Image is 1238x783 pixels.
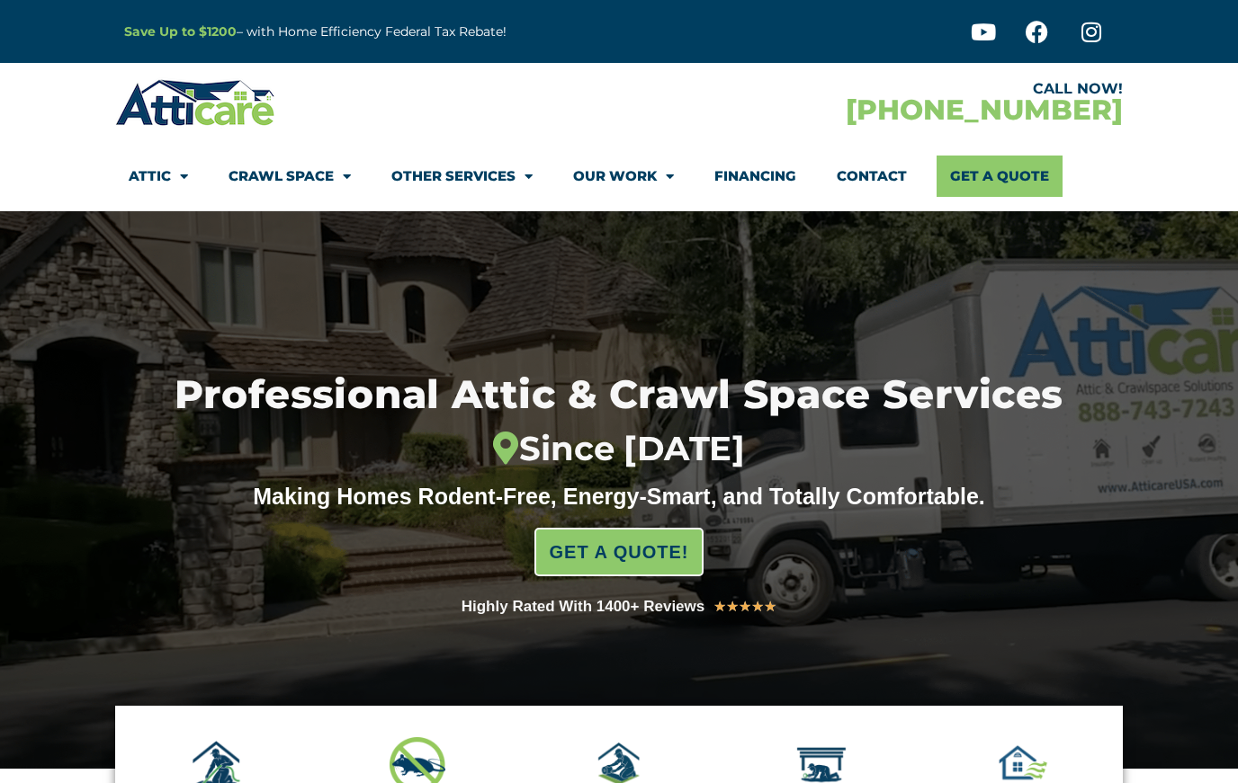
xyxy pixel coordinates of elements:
[619,82,1123,96] div: CALL NOW!
[219,483,1019,510] div: Making Homes Rodent-Free, Energy-Smart, and Totally Comfortable.
[837,156,907,197] a: Contact
[124,22,707,42] p: – with Home Efficiency Federal Tax Rebate!
[129,156,1109,197] nav: Menu
[764,595,776,618] i: ★
[534,528,704,576] a: GET A QUOTE!
[739,595,751,618] i: ★
[129,156,188,197] a: Attic
[391,156,533,197] a: Other Services
[550,534,689,570] span: GET A QUOTE!
[751,595,764,618] i: ★
[84,429,1154,469] div: Since [DATE]
[229,156,351,197] a: Crawl Space
[462,594,705,619] div: Highly Rated With 1400+ Reviews
[726,595,739,618] i: ★
[713,595,776,618] div: 5/5
[937,156,1063,197] a: Get A Quote
[713,595,726,618] i: ★
[124,23,237,40] a: Save Up to $1200
[714,156,796,197] a: Financing
[84,375,1154,469] h1: Professional Attic & Crawl Space Services
[573,156,674,197] a: Our Work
